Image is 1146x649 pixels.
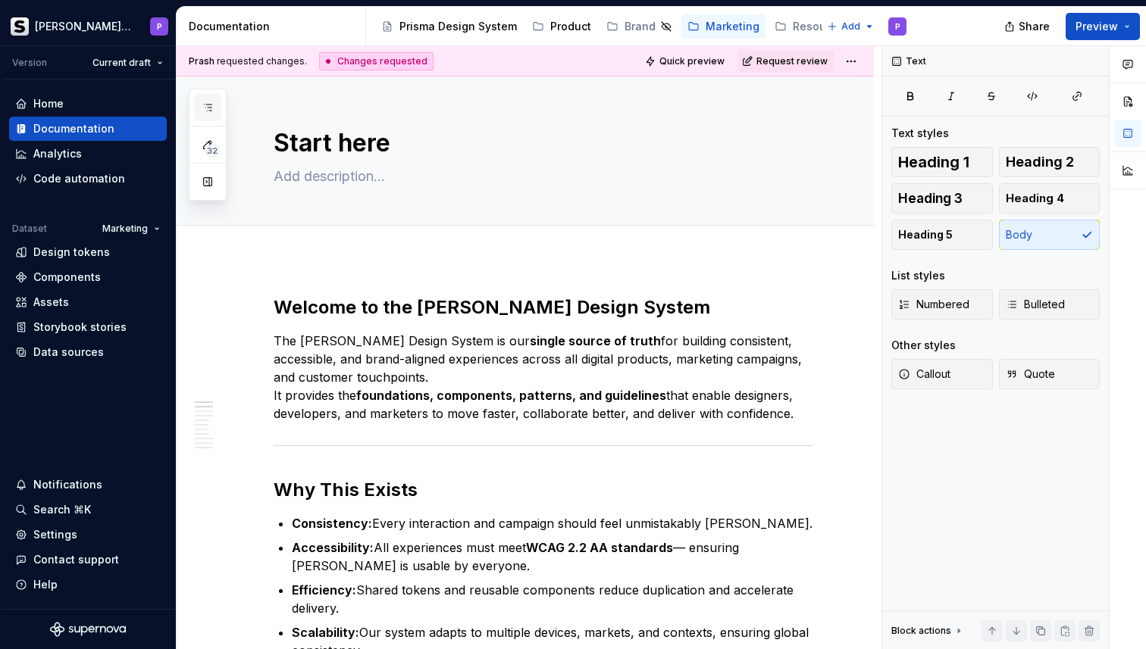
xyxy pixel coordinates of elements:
div: Notifications [33,477,102,492]
button: [PERSON_NAME] PrismaP [3,10,173,42]
h2: Why This Exists [274,478,813,502]
a: Product [526,14,597,39]
button: Notifications [9,473,167,497]
strong: Scalability: [292,625,359,640]
a: Components [9,265,167,289]
div: Version [12,57,47,69]
a: Code automation [9,167,167,191]
div: [PERSON_NAME] Prisma [35,19,132,34]
div: Contact support [33,552,119,567]
a: Resources [769,14,872,39]
a: Assets [9,290,167,314]
span: Request review [756,55,828,67]
div: Design tokens [33,245,110,260]
div: P [895,20,900,33]
button: Quick preview [640,51,731,72]
div: P [157,20,162,33]
span: Marketing [102,223,148,235]
span: Quick preview [659,55,725,67]
button: Callout [891,359,993,389]
span: Bulleted [1006,297,1065,312]
button: Request review [737,51,834,72]
div: Resources [793,19,849,34]
div: Storybook stories [33,320,127,335]
button: Current draft [86,52,170,73]
span: Add [841,20,860,33]
span: Prash [189,55,214,67]
span: Heading 4 [1006,191,1064,206]
button: Heading 5 [891,220,993,250]
button: Heading 1 [891,147,993,177]
span: Heading 3 [898,191,963,206]
div: Search ⌘K [33,502,91,517]
p: All experiences must meet — ensuring [PERSON_NAME] is usable by everyone. [292,538,813,575]
p: The [PERSON_NAME] Design System is our for building consistent, accessible, and brand-aligned exp... [274,332,813,423]
div: Help [33,577,58,592]
div: Assets [33,295,69,310]
div: Other styles [891,338,956,353]
a: Prisma Design System [375,14,523,39]
button: Quote [999,359,1101,389]
button: Help [9,573,167,597]
button: Preview [1066,13,1140,40]
a: Settings [9,523,167,547]
a: Home [9,92,167,116]
button: Heading 2 [999,147,1101,177]
span: Heading 5 [898,227,953,242]
button: Add [822,16,879,37]
button: Marketing [95,218,167,239]
div: Settings [33,527,77,542]
span: requested changes. [189,55,307,67]
strong: Efficiency: [292,582,356,598]
span: Heading 2 [1006,154,1074,170]
a: Design tokens [9,240,167,264]
button: Search ⌘K [9,498,167,522]
span: Current draft [92,57,151,69]
div: List styles [891,268,945,283]
div: Product [550,19,591,34]
button: Contact support [9,548,167,572]
strong: WCAG 2.2 AA standards [526,540,673,555]
span: Heading 1 [898,154,969,170]
div: Analytics [33,146,82,161]
span: Share [1019,19,1050,34]
span: 32 [205,145,220,157]
div: Code automation [33,171,125,186]
div: Text styles [891,126,949,141]
div: Changes requested [319,52,434,70]
div: Page tree [375,11,819,42]
a: Storybook stories [9,315,167,339]
span: Quote [1006,367,1055,382]
img: 70f0b34c-1a93-4a5d-86eb-502ec58ca862.png [11,17,29,36]
a: Data sources [9,340,167,364]
button: Share [997,13,1060,40]
p: Every interaction and campaign should feel unmistakably [PERSON_NAME]. [292,514,813,532]
div: Dataset [12,223,47,235]
a: Analytics [9,142,167,166]
div: Data sources [33,345,104,360]
a: Brand [600,14,678,39]
p: Shared tokens and reusable components reduce duplication and accelerate delivery. [292,581,813,617]
svg: Supernova Logo [50,622,126,637]
div: Block actions [891,625,951,637]
div: Marketing [706,19,759,34]
div: Block actions [891,620,965,641]
a: Marketing [681,14,766,39]
strong: single source of truth [530,333,661,348]
span: Preview [1076,19,1118,34]
button: Heading 3 [891,183,993,214]
textarea: Start here [271,125,810,161]
div: Brand [625,19,656,34]
div: Components [33,270,101,285]
strong: Consistency: [292,516,372,531]
span: Numbered [898,297,969,312]
div: Documentation [189,19,359,34]
a: Documentation [9,117,167,141]
span: Callout [898,367,950,382]
button: Numbered [891,289,993,320]
button: Heading 4 [999,183,1101,214]
strong: foundations, components, patterns, and guidelines [356,388,666,403]
div: Documentation [33,121,114,136]
div: Prisma Design System [399,19,517,34]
